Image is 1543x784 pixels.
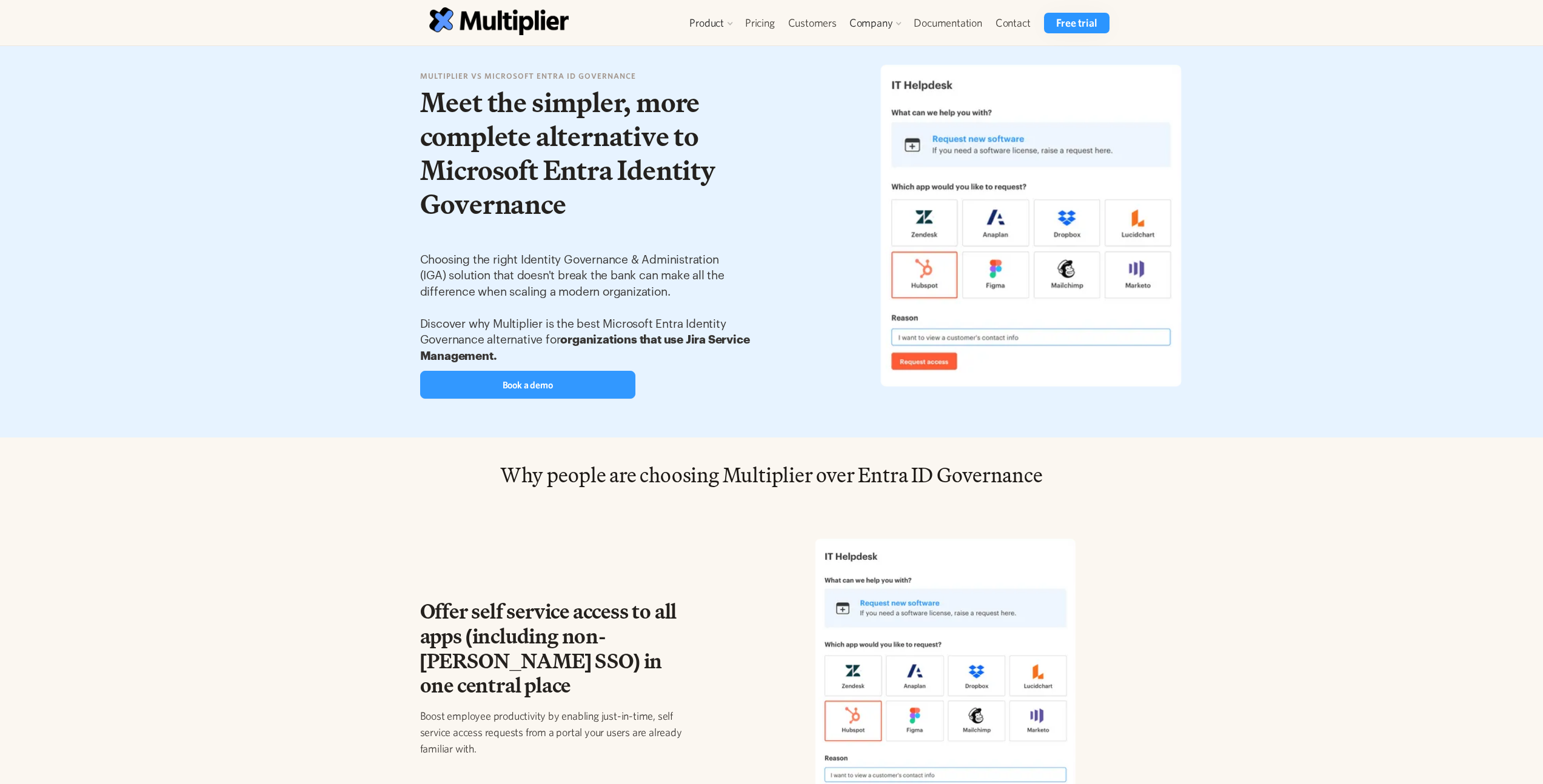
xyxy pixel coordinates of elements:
[849,16,893,30] div: Company
[689,16,724,30] div: Product
[420,371,635,399] a: Book a demo
[1044,13,1109,33] a: Free trial
[420,595,677,701] span: Offer self service access to all apps (including non-[PERSON_NAME] SSO) in one central place
[738,13,782,33] a: Pricing
[836,48,1225,402] img: Desktop and Mobile illustration
[907,13,988,33] a: Documentation
[420,252,758,365] p: Choosing the right Identity Governance & Administration (IGA) solution that doesn't break the ban...
[843,13,908,33] div: Company
[420,70,758,82] h6: multiplier vs Microsoft Entra ID governance
[420,334,750,362] strong: organizations that use Jira Service Management.
[683,13,738,33] div: Product
[989,13,1037,33] a: Contact
[782,13,843,33] a: Customers
[420,85,758,222] h1: Meet the simpler, more complete alternative to Microsoft Entra Identity Governance
[420,708,698,757] p: Boost employee productivity by enabling just-in-time, self service access requests from a portal ...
